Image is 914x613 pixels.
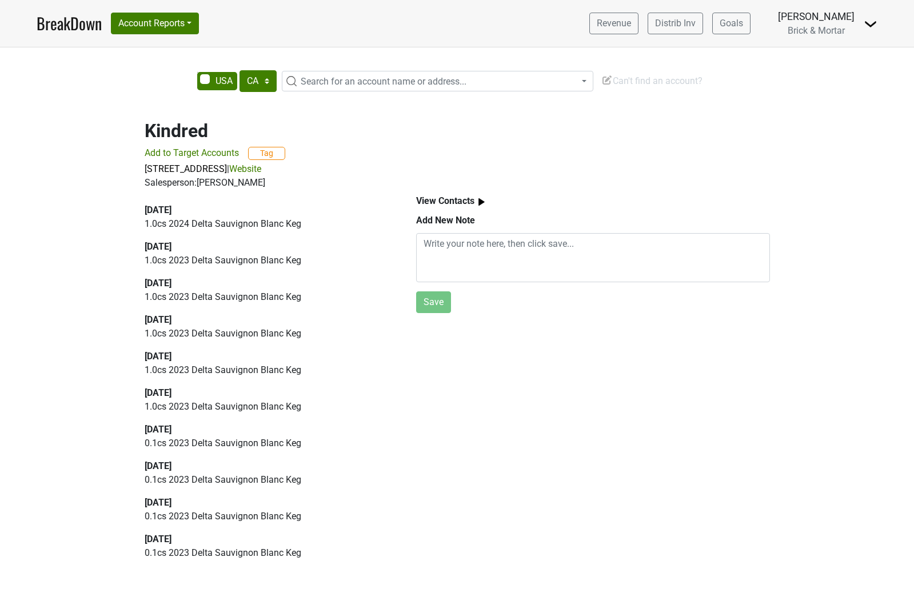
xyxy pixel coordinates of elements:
[229,163,261,174] a: Website
[145,496,390,510] div: [DATE]
[145,532,390,546] div: [DATE]
[145,423,390,436] div: [DATE]
[145,290,390,304] p: 1.0 cs 2023 Delta Sauvignon Blanc Keg
[601,75,703,86] span: Can't find an account?
[145,163,227,174] a: [STREET_ADDRESS]
[145,350,390,363] div: [DATE]
[145,217,390,231] p: 1.0 cs 2024 Delta Sauvignon Blanc Keg
[301,76,466,87] span: Search for an account name or address...
[145,240,390,254] div: [DATE]
[145,510,390,523] p: 0.1 cs 2023 Delta Sauvignon Blanc Keg
[778,9,855,24] div: [PERSON_NAME]
[864,17,877,31] img: Dropdown Menu
[111,13,199,34] button: Account Reports
[145,254,390,267] p: 1.0 cs 2023 Delta Sauvignon Blanc Keg
[788,25,845,36] span: Brick & Mortar
[145,203,390,217] div: [DATE]
[589,13,638,34] a: Revenue
[145,473,390,487] p: 0.1 cs 2023 Delta Sauvignon Blanc Keg
[416,195,474,206] b: View Contacts
[145,313,390,327] div: [DATE]
[145,400,390,414] p: 1.0 cs 2023 Delta Sauvignon Blanc Keg
[248,147,285,160] button: Tag
[145,176,770,190] div: Salesperson: [PERSON_NAME]
[37,11,102,35] a: BreakDown
[145,277,390,290] div: [DATE]
[145,327,390,340] p: 1.0 cs 2023 Delta Sauvignon Blanc Keg
[145,162,770,176] p: |
[145,363,390,377] p: 1.0 cs 2023 Delta Sauvignon Blanc Keg
[145,386,390,400] div: [DATE]
[145,459,390,473] div: [DATE]
[416,215,475,226] b: Add New Note
[601,74,613,86] img: Edit
[145,436,390,450] p: 0.1 cs 2023 Delta Sauvignon Blanc Keg
[145,120,770,142] h2: Kindred
[712,13,751,34] a: Goals
[474,195,489,209] img: arrow_right.svg
[145,546,390,560] p: 0.1 cs 2023 Delta Sauvignon Blanc Keg
[145,147,239,158] span: Add to Target Accounts
[416,291,451,313] button: Save
[648,13,703,34] a: Distrib Inv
